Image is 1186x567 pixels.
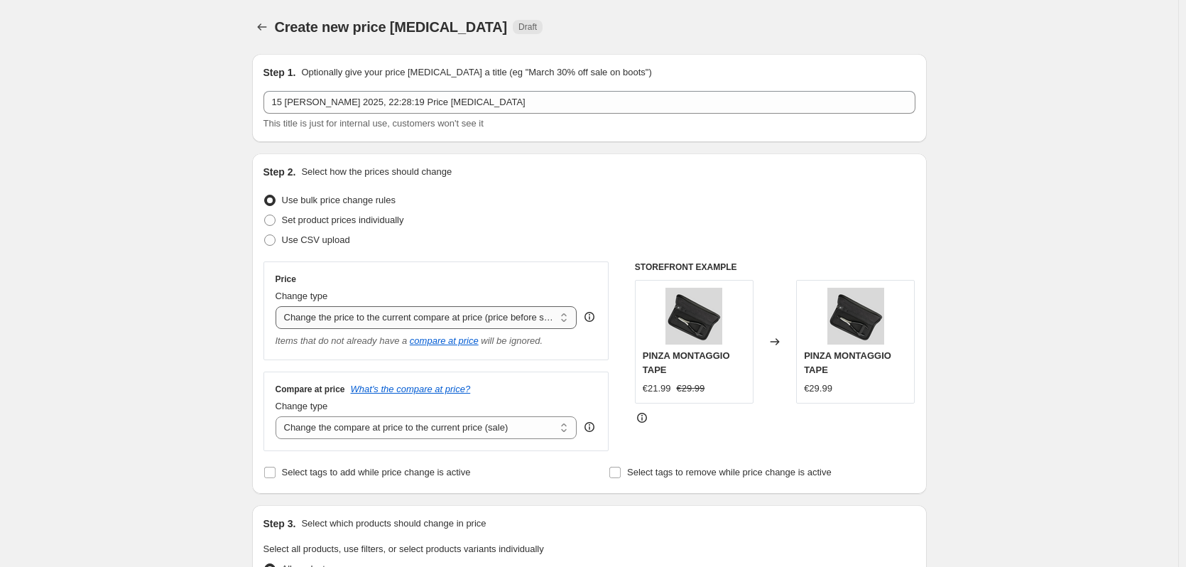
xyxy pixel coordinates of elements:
[804,382,832,396] div: €29.99
[263,91,915,114] input: 30% off holiday sale
[263,517,296,531] h2: Step 3.
[627,467,832,477] span: Select tags to remove while price change is active
[351,384,471,394] button: What's the compare at price?
[643,382,671,396] div: €21.99
[301,517,486,531] p: Select which products should change in price
[276,291,328,301] span: Change type
[582,420,597,434] div: help
[481,335,543,346] i: will be ignored.
[263,118,484,129] span: This title is just for internal use, customers won't see it
[276,335,408,346] i: Items that do not already have a
[827,288,884,345] img: 0A5F3C1D-0C3E-43F2-9968-EC2CD3292F33_80x.png
[252,17,272,37] button: Price change jobs
[276,274,296,285] h3: Price
[282,195,396,205] span: Use bulk price change rules
[301,165,452,179] p: Select how the prices should change
[282,234,350,245] span: Use CSV upload
[282,215,404,225] span: Set product prices individually
[276,384,345,395] h3: Compare at price
[263,65,296,80] h2: Step 1.
[518,21,537,33] span: Draft
[410,335,479,346] button: compare at price
[282,467,471,477] span: Select tags to add while price change is active
[635,261,915,273] h6: STOREFRONT EXAMPLE
[582,310,597,324] div: help
[263,165,296,179] h2: Step 2.
[643,350,730,375] span: PINZA MONTAGGIO TAPE
[677,382,705,396] strike: €29.99
[263,544,544,554] span: Select all products, use filters, or select products variants individually
[301,65,651,80] p: Optionally give your price [MEDICAL_DATA] a title (eg "March 30% off sale on boots")
[665,288,722,345] img: 0A5F3C1D-0C3E-43F2-9968-EC2CD3292F33_80x.png
[804,350,891,375] span: PINZA MONTAGGIO TAPE
[276,401,328,411] span: Change type
[275,19,508,35] span: Create new price [MEDICAL_DATA]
